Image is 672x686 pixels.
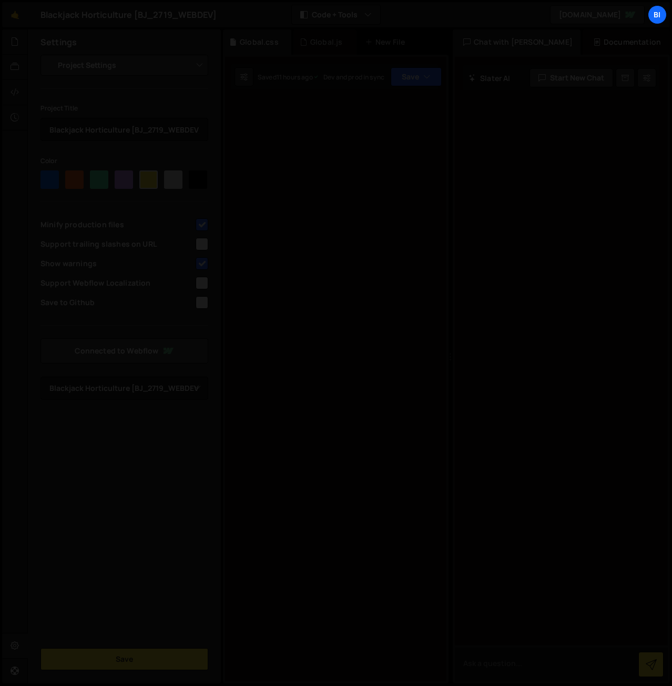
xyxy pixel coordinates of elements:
[258,73,313,82] div: Saved
[310,37,342,47] div: Global.js
[648,5,667,24] a: Bi
[453,29,581,55] div: Chat with [PERSON_NAME]
[40,338,208,364] a: Connected to Webflow
[40,648,208,670] button: Save
[40,297,194,308] span: Save to Github
[530,68,613,87] button: Start new chat
[40,258,194,269] span: Show warnings
[40,8,217,21] div: Blackjack Horticulture [BJ_2719_WEBDEV]
[365,37,409,47] div: New File
[277,73,313,82] div: 11 hours ago
[40,36,77,48] h2: Settings
[240,37,279,47] div: Global.css
[313,73,384,82] div: Dev and prod in sync
[583,29,670,55] div: Documentation
[391,67,442,86] button: Save
[40,156,57,166] label: Color
[469,73,511,83] h2: Slater AI
[550,5,645,24] a: [DOMAIN_NAME]
[40,239,194,249] span: Support trailing slashes on URL
[292,5,380,24] button: Code + Tools
[40,118,208,141] input: Project name
[40,278,194,288] span: Support Webflow Localization
[40,219,194,230] span: Minify production files
[40,103,78,114] label: Project Title
[2,2,28,27] a: 🤙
